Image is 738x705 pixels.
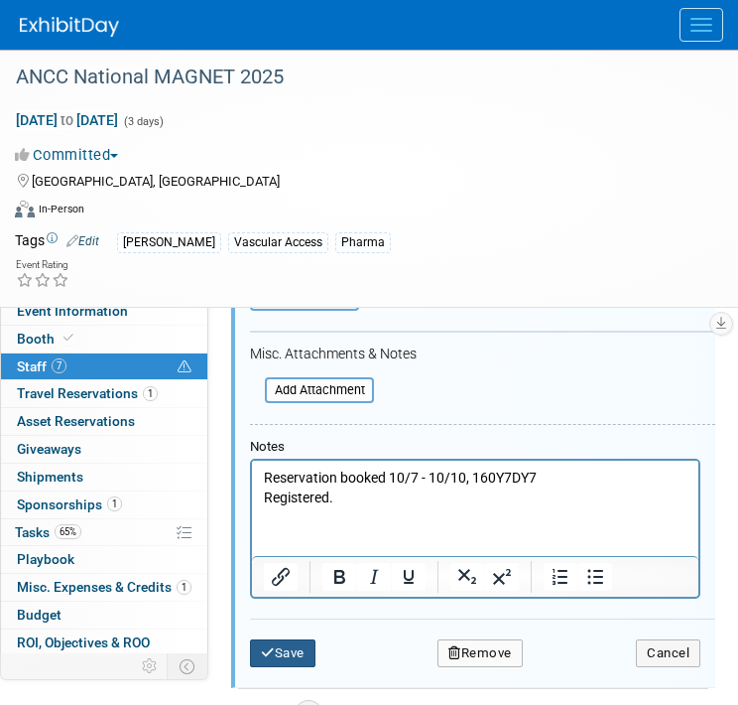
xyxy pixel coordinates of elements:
a: Booth [1,326,207,352]
a: Edit [66,234,99,248]
button: Numbered list [544,563,577,591]
button: Superscript [485,563,519,591]
span: (3 days) [122,115,164,128]
span: Budget [17,607,61,623]
button: Underline [392,563,426,591]
button: Subscript [450,563,484,591]
span: Event Information [17,303,128,319]
a: Budget [1,602,207,629]
a: Asset Reservations [1,408,207,435]
span: Booth [17,331,77,347]
button: Remove [437,639,523,667]
a: Giveaways [1,436,207,463]
span: 1 [177,580,191,595]
img: ExhibitDay [20,17,119,37]
a: Sponsorships1 [1,492,207,518]
a: Event Information [1,298,207,325]
button: Cancel [636,639,700,667]
div: Misc. Attachments & Notes [250,346,715,363]
span: Tasks [15,524,81,540]
iframe: Rich Text Area [252,461,698,556]
span: 1 [107,496,122,511]
a: Tasks65% [1,519,207,546]
i: Booth reservation complete [63,333,73,344]
button: Insert/edit link [264,563,298,591]
a: Playbook [1,546,207,573]
div: ANCC National MAGNET 2025 [9,60,698,95]
div: Event Format [15,198,698,227]
a: Shipments [1,464,207,491]
span: [DATE] [DATE] [15,111,119,129]
img: Format-Inperson.png [15,201,35,216]
div: Vascular Access [228,232,328,253]
span: Travel Reservations [17,385,158,401]
button: Menu [679,8,723,42]
a: ROI, Objectives & ROO [1,630,207,656]
a: Travel Reservations1 [1,380,207,407]
div: In-Person [38,202,84,216]
td: Tags [15,230,99,253]
button: Committed [15,145,126,166]
a: Staff7 [1,353,207,380]
span: 7 [52,358,66,373]
span: to [58,112,76,128]
div: Event Rating [16,260,69,270]
span: Playbook [17,551,74,567]
td: Toggle Event Tabs [168,653,208,679]
button: Save [250,639,315,667]
span: ROI, Objectives & ROO [17,634,150,650]
div: Pharma [335,232,391,253]
span: 1 [143,386,158,401]
span: [GEOGRAPHIC_DATA], [GEOGRAPHIC_DATA] [32,174,280,189]
a: Misc. Expenses & Credits1 [1,574,207,601]
span: Asset Reservations [17,413,135,429]
span: Staff [17,358,66,374]
td: Personalize Event Tab Strip [133,653,168,679]
span: Misc. Expenses & Credits [17,579,191,595]
button: Italic [357,563,391,591]
span: Giveaways [17,441,81,457]
span: Potential Scheduling Conflict -- at least one attendee is tagged in another overlapping event. [178,358,191,376]
button: Bold [322,563,356,591]
span: Sponsorships [17,496,122,512]
div: Notes [250,439,700,456]
span: Shipments [17,469,83,485]
span: 65% [55,524,81,539]
div: [PERSON_NAME] [117,232,221,253]
button: Bullet list [578,563,612,591]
